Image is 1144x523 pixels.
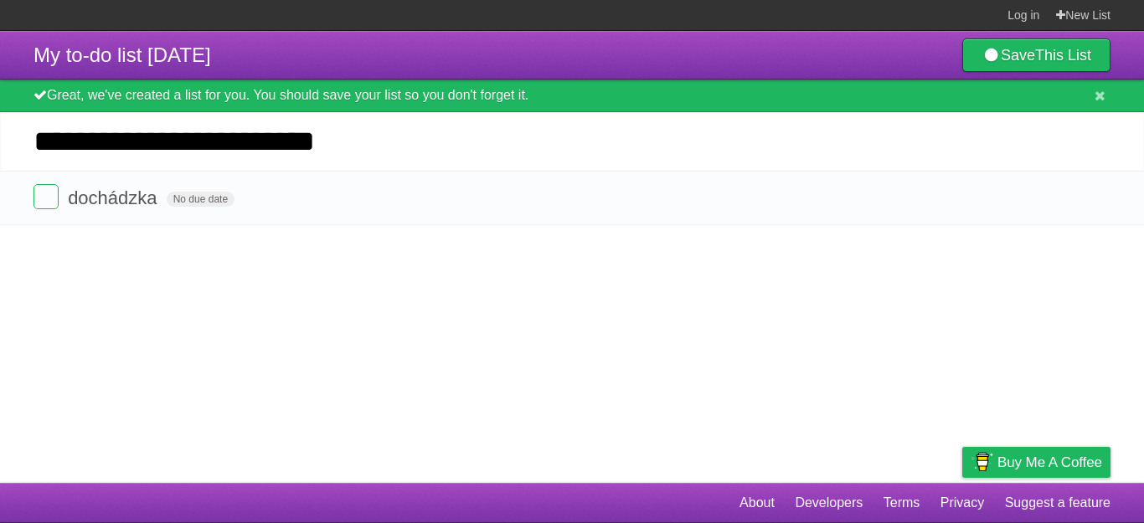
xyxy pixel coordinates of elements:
[940,487,984,519] a: Privacy
[1035,47,1091,64] b: This List
[33,44,211,66] span: My to-do list [DATE]
[962,447,1111,478] a: Buy me a coffee
[962,38,1111,72] a: SaveThis List
[167,192,234,207] span: No due date
[739,487,775,519] a: About
[33,184,59,209] label: Done
[795,487,863,519] a: Developers
[971,448,993,476] img: Buy me a coffee
[884,487,920,519] a: Terms
[1005,487,1111,519] a: Suggest a feature
[68,187,161,208] span: dochádzka
[997,448,1102,477] span: Buy me a coffee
